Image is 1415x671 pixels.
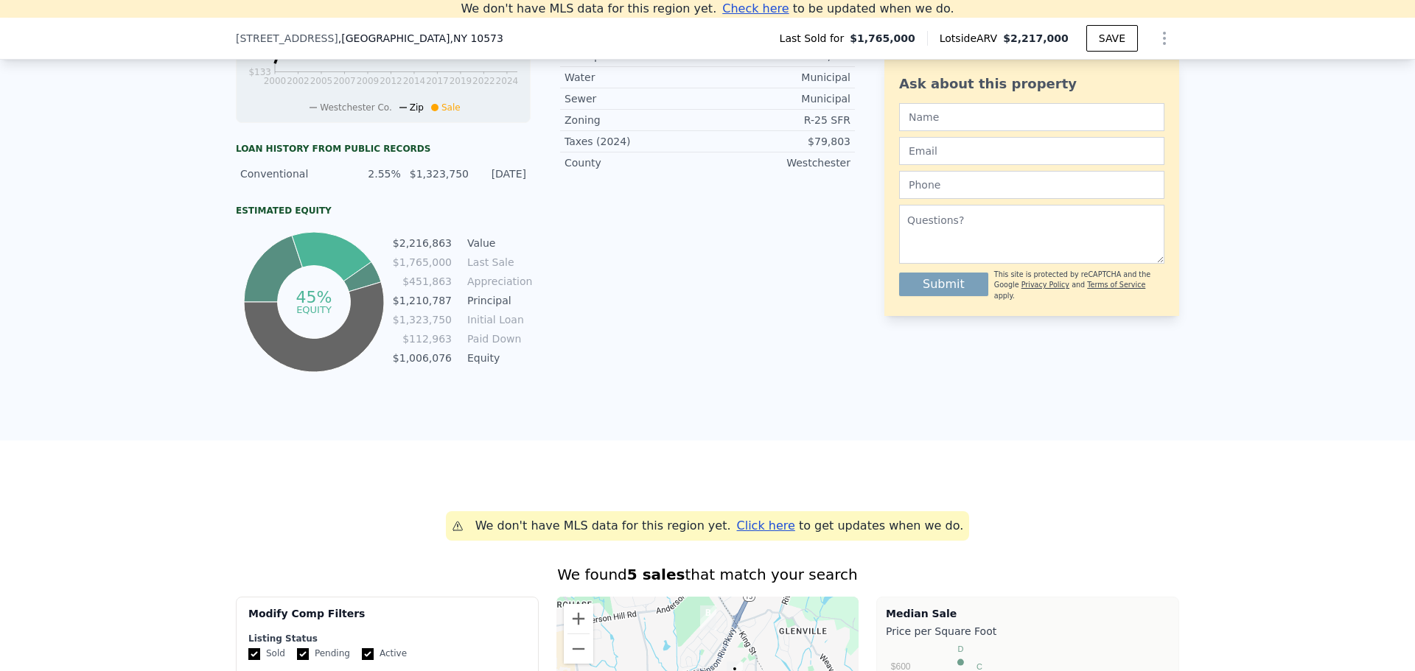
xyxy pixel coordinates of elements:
tspan: equity [296,303,332,315]
span: Last Sold for [780,31,850,46]
tspan: 2022 [472,76,495,86]
span: Check here [722,1,789,15]
span: Lotside ARV [940,31,1003,46]
td: $1,765,000 [392,254,453,270]
span: $2,217,000 [1003,32,1069,44]
tspan: 45% [296,288,332,306]
td: $451,863 [392,273,453,289]
label: Sold [248,647,285,660]
tspan: 2019 [450,76,472,86]
div: R-25 SFR [707,113,850,127]
td: Initial Loan [464,312,531,328]
div: Listing Status [248,633,526,644]
span: $1,765,000 [850,31,915,46]
td: Last Sale [464,254,531,270]
tspan: $133 [248,67,271,77]
tspan: 2014 [403,76,426,86]
div: Municipal [707,91,850,106]
tspan: 2009 [357,76,380,86]
span: Westchester Co. [320,102,392,113]
td: Equity [464,350,531,366]
button: Zoom out [564,634,593,664]
span: Zip [410,102,424,113]
div: We found that match your search [236,564,1179,585]
tspan: 2000 [264,76,287,86]
div: 2.55% [350,166,401,181]
div: Median Sale [886,606,1170,621]
div: Conventional [240,166,341,181]
div: Westchester [707,155,850,170]
input: Name [899,103,1164,131]
div: Estimated Equity [236,205,531,217]
div: Modify Comp Filters [248,606,526,633]
td: Principal [464,292,531,309]
div: We don't have MLS data for this region yet. [475,517,731,535]
label: Pending [297,647,350,660]
span: , NY 10573 [450,32,503,44]
div: [DATE] [475,166,526,181]
div: Water [565,70,707,85]
td: $1,006,076 [392,350,453,366]
tspan: 2017 [426,76,449,86]
div: This site is protected by reCAPTCHA and the Google and apply. [994,270,1164,301]
td: Value [464,235,531,251]
span: Sale [441,102,461,113]
div: 31 Boxwood Pl [700,605,716,630]
div: Loan history from public records [236,143,531,155]
button: Zoom in [564,604,593,633]
div: County [565,155,707,170]
div: $79,803 [707,134,850,149]
input: Email [899,137,1164,165]
div: Ask about this property [899,74,1164,94]
td: Paid Down [464,331,531,347]
label: Active [362,647,407,660]
a: Privacy Policy [1021,281,1069,289]
div: to get updates when we do. [737,517,964,535]
span: Click here [737,519,795,533]
input: Pending [297,648,309,660]
text: C [976,662,982,671]
td: $2,216,863 [392,235,453,251]
tspan: 2024 [496,76,519,86]
tspan: 2002 [287,76,310,86]
td: $1,323,750 [392,312,453,328]
div: $1,323,750 [410,166,467,181]
div: Sewer [565,91,707,106]
span: [STREET_ADDRESS] [236,31,338,46]
input: Active [362,648,374,660]
button: Show Options [1150,24,1179,53]
input: Phone [899,171,1164,199]
tspan: 2012 [380,76,402,86]
span: , [GEOGRAPHIC_DATA] [338,31,503,46]
td: Appreciation [464,273,531,289]
button: Submit [899,273,988,296]
div: Price per Square Foot [886,621,1170,642]
div: Zoning [565,113,707,127]
text: D [957,644,963,653]
a: Terms of Service [1087,281,1145,289]
td: $112,963 [392,331,453,347]
tspan: 2007 [333,76,356,86]
td: $1,210,787 [392,292,453,309]
div: Taxes (2024) [565,134,707,149]
strong: 5 sales [627,566,685,583]
button: SAVE [1086,25,1138,52]
input: Sold [248,648,260,660]
tspan: 2005 [310,76,333,86]
div: Municipal [707,70,850,85]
